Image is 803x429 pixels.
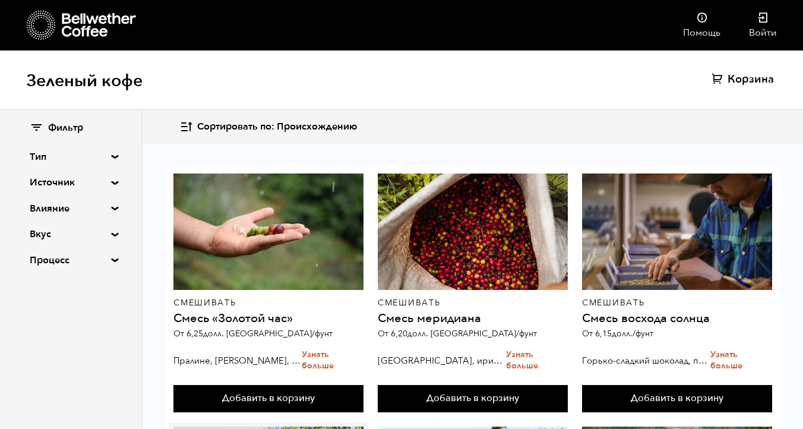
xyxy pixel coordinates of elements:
font: Сортировать по: Происхождению [197,120,358,133]
font: От [582,328,593,339]
button: Добавить в корзину [582,385,772,412]
font: Влияние [30,202,69,215]
font: Смешивать [173,297,236,308]
font: Добавить в корзину [426,392,519,405]
button: Добавить в корзину [378,385,568,412]
font: 6,20 [391,328,407,339]
a: Узнать больше [302,342,363,379]
font: Помощь [683,26,720,39]
font: Вкус [30,228,51,241]
font: Добавить в корзину [222,392,315,405]
font: Смесь меридиана [378,310,481,326]
font: [GEOGRAPHIC_DATA], ириска, темный шоколад [378,355,583,367]
font: долл. [GEOGRAPHIC_DATA] [203,328,312,339]
summary: Тип [30,150,112,164]
font: /фунт [312,328,333,339]
font: Зеленый кофе [26,70,143,92]
font: Узнать больше [302,349,334,371]
font: Процесс [30,254,69,267]
font: От [173,328,184,339]
button: Добавить в корзину [173,385,363,412]
font: Узнать больше [710,349,742,371]
font: Корзина [728,72,774,87]
font: Смешивать [582,297,644,308]
font: 6,15 [595,328,612,339]
summary: Влияние [30,201,112,216]
summary: Источник [30,175,112,190]
font: Смесь «Золотой час» [173,310,293,326]
font: /фунт [516,328,537,339]
a: Узнать больше [710,342,772,379]
font: Смесь восхода солнца [582,310,710,326]
font: Добавить в корзину [631,392,723,405]
font: /фунт [633,328,653,339]
font: долл. [GEOGRAPHIC_DATA] [407,328,516,339]
button: Сортировать по: Происхождению [179,113,358,141]
font: Войти [749,26,777,39]
font: долл. [612,328,633,339]
font: Источник [30,176,75,189]
summary: Вкус [30,227,112,241]
font: Фильтр [48,121,83,134]
a: Корзина [712,72,777,87]
font: Пралине, [PERSON_NAME], [GEOGRAPHIC_DATA] [173,355,386,367]
font: 6,25 [186,328,203,339]
font: Тип [30,150,46,163]
font: От [378,328,388,339]
font: Смешивать [378,297,440,308]
font: Узнать больше [506,349,538,371]
a: Узнать больше [506,342,567,379]
summary: Процесс [30,253,112,267]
